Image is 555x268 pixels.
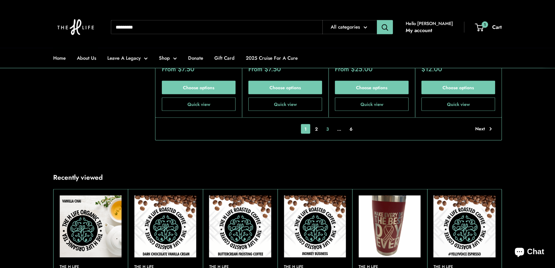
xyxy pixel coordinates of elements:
[284,195,346,257] img: Monkey Business
[162,66,195,73] span: From $7.50
[406,26,432,35] a: My account
[421,98,495,111] button: Quick view
[335,81,409,94] a: Choose options
[421,66,442,73] span: $12.00
[434,195,495,257] img: On a white textured background there are coffee beans spilling from the top and The H Life brain ...
[335,98,409,111] button: Quick view
[359,195,420,257] img: The Best Day Ever Tumbler
[162,81,236,94] a: Choose options
[53,54,66,63] a: Home
[248,98,322,111] button: Quick view
[60,195,121,257] img: Vanilla Chai
[284,195,346,257] a: Monkey BusinessMonkey Business
[475,124,492,134] a: Next
[301,124,310,134] span: 1
[311,124,321,134] a: 2
[159,54,177,63] a: Shop
[346,124,356,134] a: 6
[323,124,332,134] a: 3
[162,98,236,111] button: Quick view
[209,195,271,257] img: On a white textured background there are coffee beans spilling from the top and The H Life brain ...
[246,54,298,63] a: 2025 Cruise For A Cure
[492,23,502,31] span: Cart
[406,19,453,28] span: Hello [PERSON_NAME]
[111,20,322,34] input: Search...
[214,54,235,63] a: Gift Card
[482,21,488,28] span: 1
[134,195,196,257] img: Dark Chocolate Vanilla Cream
[188,54,203,63] a: Donate
[509,242,550,263] inbox-online-store-chat: Shopify online store chat
[53,173,103,183] h2: Recently viewed
[377,20,393,34] button: Search
[53,6,98,48] img: The H Life
[107,54,148,63] a: Leave A Legacy
[248,81,322,94] a: Choose options
[77,54,96,63] a: About Us
[334,124,345,134] span: …
[421,81,495,94] a: Choose options
[134,195,196,257] a: Dark Chocolate Vanilla CreamDark Chocolate Vanilla Cream
[476,22,502,32] a: 1 Cart
[335,66,373,73] span: From $25.00
[248,66,281,73] span: From $7.50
